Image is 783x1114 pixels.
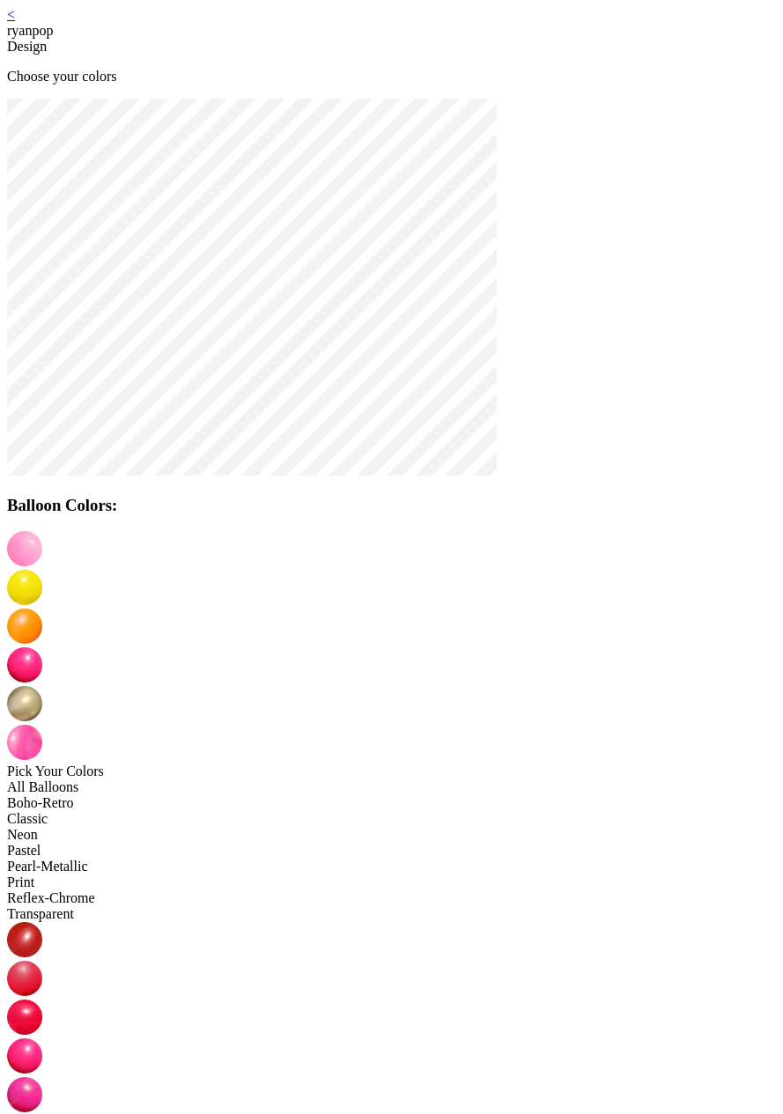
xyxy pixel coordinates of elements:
[7,922,776,961] div: Color option 1
[7,795,776,811] div: Boho-Retro
[7,1077,42,1112] img: Color option 5
[7,39,776,55] div: Design
[7,811,776,827] div: Classic
[7,779,776,795] div: All Balloons
[7,859,776,874] div: Pearl-Metallic
[7,874,776,890] div: Print
[7,1000,776,1038] div: Color option 3
[7,23,776,39] div: ryanpop
[7,1000,42,1035] img: Color option 3
[7,843,776,859] div: Pastel
[7,827,776,843] div: Neon
[7,922,42,957] img: Color option 1
[7,890,776,906] div: Reflex-Chrome
[7,1038,42,1073] img: Color option 4
[7,906,776,922] div: Transparent
[7,496,776,515] h3: Balloon Colors:
[7,961,776,1000] div: Color option 2
[7,1038,776,1077] div: Color option 4
[7,7,15,22] a: <
[7,961,42,996] img: Color option 2
[7,764,776,779] div: Pick Your Colors
[7,69,776,85] p: Choose your colors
